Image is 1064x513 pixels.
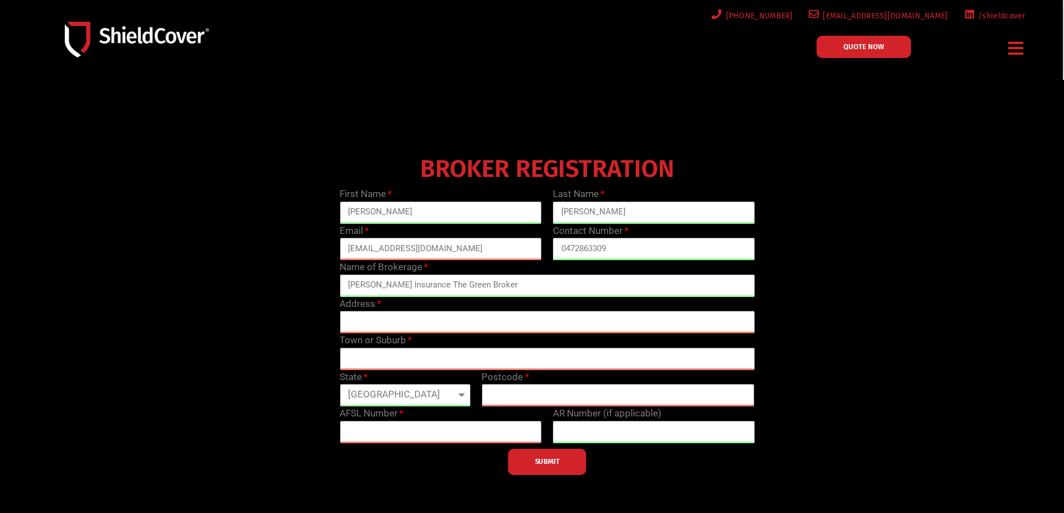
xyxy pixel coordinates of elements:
a: QUOTE NOW [817,36,911,58]
span: [PHONE_NUMBER] [722,9,793,23]
span: SUBMIT [535,461,560,463]
a: /shieldcover [962,9,1025,23]
label: Contact Number [553,224,628,238]
div: Menu Toggle [1004,35,1028,61]
label: Last Name [553,187,604,202]
label: Town or Suburb [340,333,412,348]
span: /shieldcover [974,9,1025,23]
a: [PHONE_NUMBER] [709,9,793,23]
label: Address [340,297,381,311]
button: SUBMIT [508,449,586,475]
label: Name of Brokerage [340,260,428,275]
img: Shield-Cover-Underwriting-Australia-logo-full [65,22,209,57]
span: [EMAIL_ADDRESS][DOMAIN_NAME] [819,9,948,23]
label: AR Number (if applicable) [553,406,661,421]
span: QUOTE NOW [843,43,884,50]
label: Email [340,224,369,238]
label: First Name [340,187,392,202]
label: Postcode [481,370,528,385]
h4: BROKER REGISTRATION [334,162,760,176]
label: AFSL Number [340,406,403,421]
a: [EMAIL_ADDRESS][DOMAIN_NAME] [807,9,948,23]
label: State [340,370,368,385]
